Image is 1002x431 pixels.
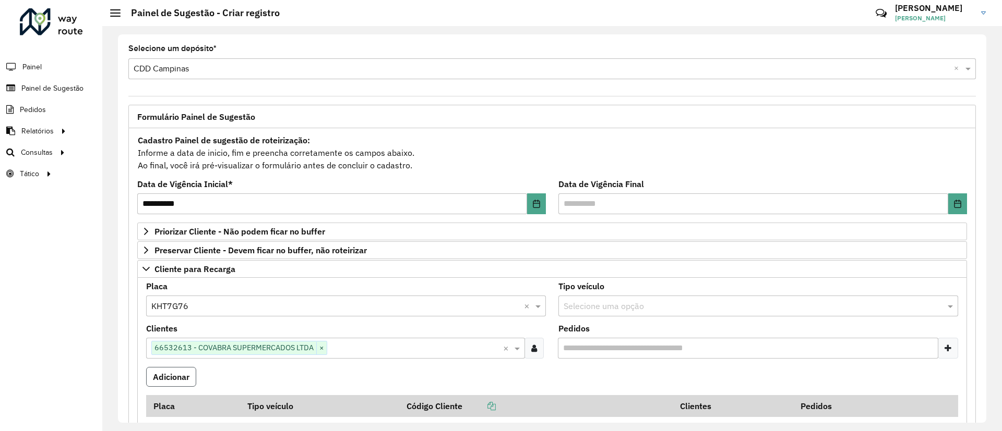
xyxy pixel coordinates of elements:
[146,280,168,292] label: Placa
[793,395,914,417] th: Pedidos
[154,265,235,273] span: Cliente para Recarga
[558,322,590,335] label: Pedidos
[137,178,233,190] label: Data de Vigência Inicial
[895,14,973,23] span: [PERSON_NAME]
[137,133,967,172] div: Informe a data de inicio, fim e preencha corretamente os campos abaixo. Ao final, você irá pré-vi...
[948,193,967,214] button: Choose Date
[462,401,496,411] a: Copiar
[21,83,83,94] span: Painel de Sugestão
[22,61,42,72] span: Painel
[20,104,46,115] span: Pedidos
[154,227,325,236] span: Priorizar Cliente - Não podem ficar no buffer
[137,223,967,240] a: Priorizar Cliente - Não podem ficar no buffer
[138,135,310,145] strong: Cadastro Painel de sugestão de roteirização:
[152,341,316,354] span: 66532613 - COVABRA SUPERMERCADOS LTDA
[137,241,967,259] a: Preservar Cliente - Devem ficar no buffer, não roteirizar
[241,395,400,417] th: Tipo veículo
[954,63,963,75] span: Clear all
[673,395,793,417] th: Clientes
[154,246,367,254] span: Preservar Cliente - Devem ficar no buffer, não roteirizar
[21,147,53,158] span: Consultas
[146,322,177,335] label: Clientes
[121,7,280,19] h2: Painel de Sugestão - Criar registro
[558,280,604,292] label: Tipo veículo
[524,300,533,312] span: Clear all
[21,126,54,137] span: Relatórios
[137,260,967,278] a: Cliente para Recarga
[527,193,546,214] button: Choose Date
[146,367,196,387] button: Adicionar
[558,178,644,190] label: Data de Vigência Final
[146,395,241,417] th: Placa
[137,113,255,121] span: Formulário Painel de Sugestão
[870,2,892,24] a: Contato Rápido
[20,168,39,179] span: Tático
[128,42,217,55] label: Selecione um depósito
[503,342,512,354] span: Clear all
[399,395,673,417] th: Código Cliente
[316,342,327,354] span: ×
[895,3,973,13] h3: [PERSON_NAME]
